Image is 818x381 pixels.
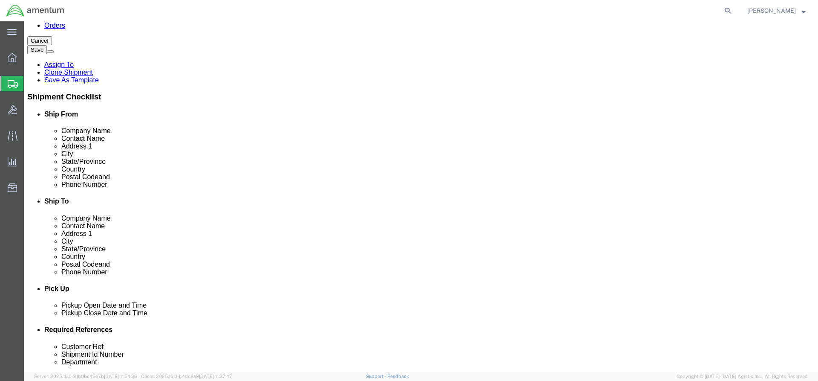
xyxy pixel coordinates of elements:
span: Daniel King [747,6,796,15]
span: Copyright © [DATE]-[DATE] Agistix Inc., All Rights Reserved [677,373,808,380]
img: logo [6,4,65,17]
iframe: FS Legacy Container [24,21,818,372]
a: Feedback [387,374,409,379]
span: Server: 2025.16.0-21b0bc45e7b [34,374,137,379]
button: [PERSON_NAME] [747,6,806,16]
span: [DATE] 11:37:47 [199,374,232,379]
span: Client: 2025.16.0-b4dc8a9 [141,374,232,379]
a: Support [366,374,387,379]
span: [DATE] 11:54:36 [104,374,137,379]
